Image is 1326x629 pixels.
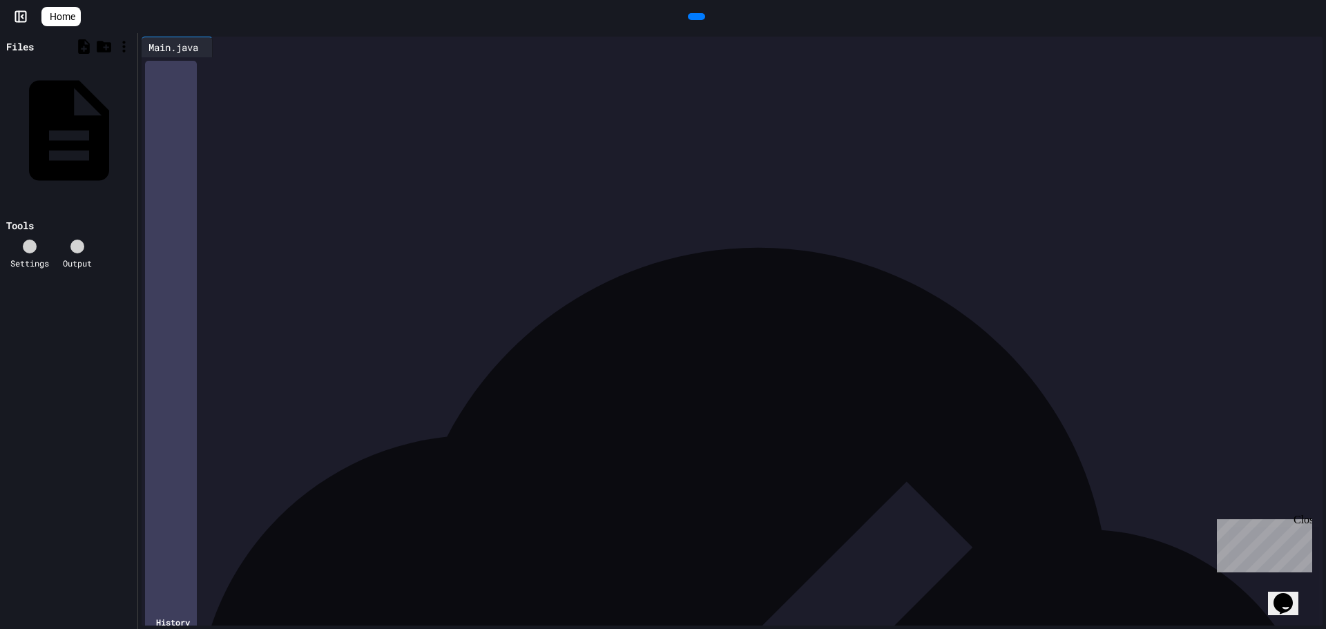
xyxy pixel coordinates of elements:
[142,37,213,57] div: Main.java
[6,39,34,54] div: Files
[1211,514,1312,572] iframe: chat widget
[6,6,95,88] div: Chat with us now!Close
[63,257,92,269] div: Output
[41,7,81,26] a: Home
[10,257,49,269] div: Settings
[142,40,205,55] div: Main.java
[6,218,34,233] div: Tools
[50,10,75,23] span: Home
[1268,574,1312,615] iframe: chat widget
